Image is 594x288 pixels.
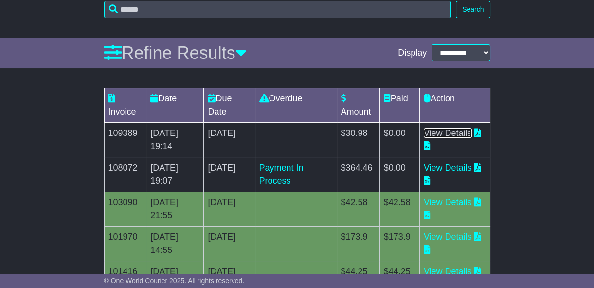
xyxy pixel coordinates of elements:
[424,163,472,173] a: View Details
[456,1,490,18] button: Search
[337,192,379,227] td: $42.58
[146,123,204,157] td: [DATE] 19:14
[104,43,247,63] a: Refine Results
[204,192,255,227] td: [DATE]
[104,88,146,123] td: Invoice
[337,227,379,261] td: $173.9
[104,123,146,157] td: 109389
[424,267,472,276] a: View Details
[419,88,490,123] td: Action
[104,192,146,227] td: 103090
[379,227,419,261] td: $173.9
[379,157,419,192] td: $0.00
[398,48,427,58] span: Display
[337,123,379,157] td: $30.98
[424,232,472,242] a: View Details
[379,123,419,157] td: $0.00
[379,192,419,227] td: $42.58
[424,128,472,138] a: View Details
[255,88,337,123] td: Overdue
[104,227,146,261] td: 101970
[146,88,204,123] td: Date
[337,88,379,123] td: Amount
[104,157,146,192] td: 108072
[259,161,333,188] div: Payment In Process
[204,88,255,123] td: Due Date
[379,88,419,123] td: Paid
[146,157,204,192] td: [DATE] 19:07
[146,192,204,227] td: [DATE] 21:55
[104,277,245,285] span: © One World Courier 2025. All rights reserved.
[146,227,204,261] td: [DATE] 14:55
[337,157,379,192] td: $364.46
[424,197,472,207] a: View Details
[204,157,255,192] td: [DATE]
[204,227,255,261] td: [DATE]
[204,123,255,157] td: [DATE]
